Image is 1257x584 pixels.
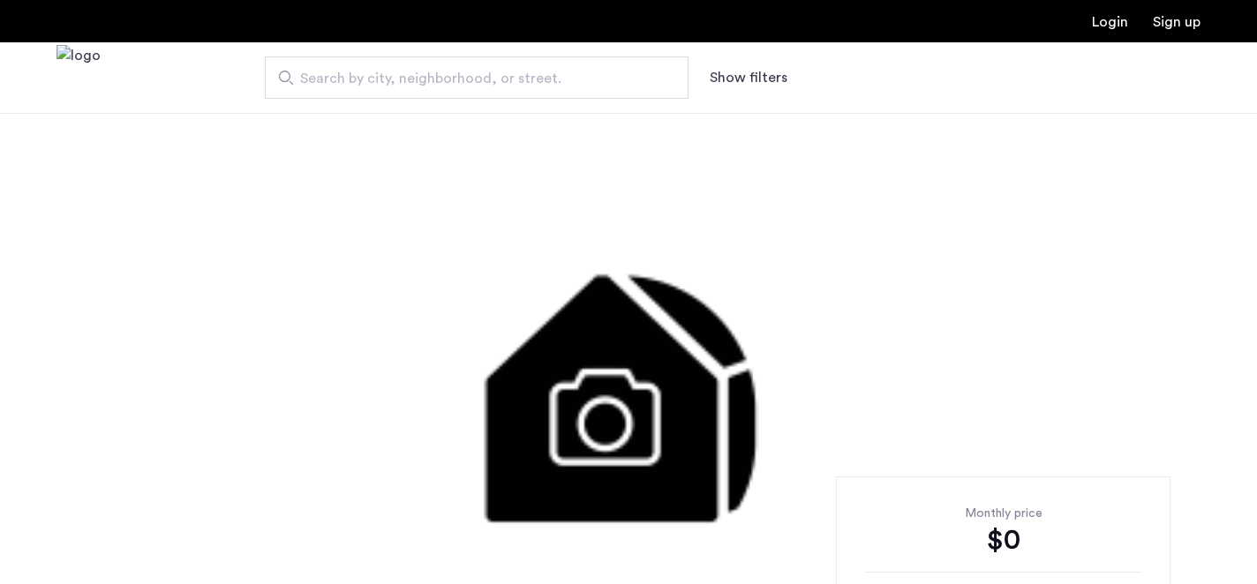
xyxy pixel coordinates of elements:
[265,56,689,99] input: Apartment Search
[56,45,101,111] img: logo
[864,505,1142,522] div: Monthly price
[1153,15,1201,29] a: Registration
[864,522,1142,558] div: $0
[710,67,787,88] button: Show or hide filters
[1092,15,1128,29] a: Login
[56,45,101,111] a: Cazamio Logo
[300,68,639,89] span: Search by city, neighborhood, or street.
